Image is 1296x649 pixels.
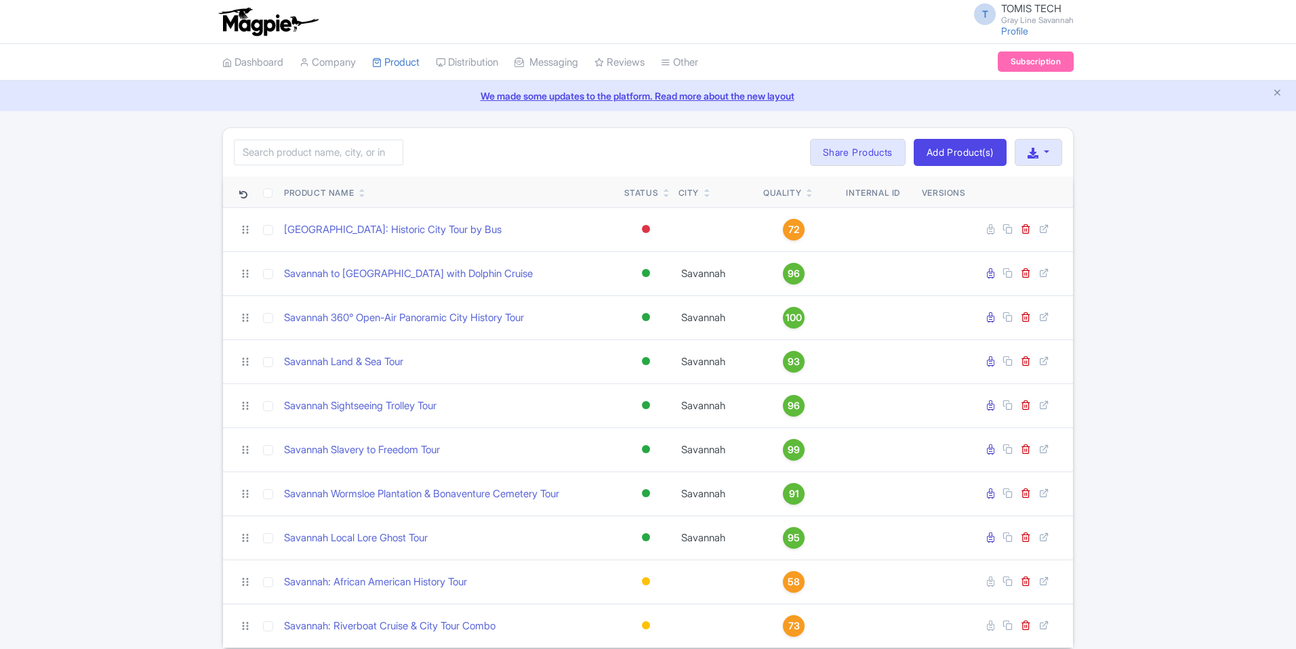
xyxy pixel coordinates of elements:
[284,619,495,634] a: Savannah: Riverboat Cruise & City Tour Combo
[639,440,653,459] div: Active
[284,530,428,546] a: Savannah Local Lore Ghost Tour
[1001,16,1074,24] small: Gray Line Savannah
[998,51,1074,72] a: Subscription
[763,483,825,505] a: 91
[763,307,825,329] a: 100
[284,486,559,502] a: Savannah Wormsloe Plantation & Bonaventure Cemetery Tour
[639,572,653,591] div: Building
[673,472,758,516] td: Savannah
[788,619,800,633] span: 73
[673,251,758,295] td: Savannah
[234,140,403,165] input: Search product name, city, or interal id
[594,44,645,81] a: Reviews
[786,310,802,325] span: 100
[624,187,659,199] div: Status
[763,571,825,593] a: 58
[222,44,283,81] a: Dashboard
[372,44,420,81] a: Product
[8,89,1288,103] a: We made some updates to the platform. Read more about the new layout
[284,354,403,370] a: Savannah Land & Sea Tour
[284,266,533,282] a: Savannah to [GEOGRAPHIC_DATA] with Dolphin Cruise
[639,616,653,635] div: Building
[639,352,653,371] div: Active
[661,44,698,81] a: Other
[788,354,800,369] span: 93
[916,177,971,208] th: Versions
[1001,2,1061,15] span: TOMIS TECH
[763,263,825,285] a: 96
[639,396,653,415] div: Active
[284,187,354,199] div: Product Name
[788,442,800,457] span: 99
[788,266,800,281] span: 96
[914,139,1007,166] a: Add Product(s)
[514,44,578,81] a: Messaging
[639,264,653,283] div: Active
[436,44,498,81] a: Distribution
[810,139,906,166] a: Share Products
[1272,87,1282,99] button: Close announcement
[300,44,356,81] a: Company
[284,398,437,414] a: Savannah Sightseeing Trolley Tour
[788,574,800,589] span: 58
[673,339,758,383] td: Savannah
[639,219,653,239] div: Inactive
[763,351,825,373] a: 93
[284,222,502,238] a: [GEOGRAPHIC_DATA]: Historic City Tour by Bus
[284,442,440,458] a: Savannah Slavery to Freedom Tour
[788,398,800,413] span: 96
[673,383,758,427] td: Savannah
[763,395,825,417] a: 96
[673,427,758,472] td: Savannah
[788,530,800,545] span: 95
[679,187,699,199] div: City
[966,3,1074,25] a: T TOMIS TECH Gray Line Savannah
[789,486,799,501] span: 91
[830,177,916,208] th: Internal ID
[1001,25,1028,37] a: Profile
[639,484,653,503] div: Active
[673,295,758,339] td: Savannah
[284,574,467,590] a: Savannah: African American History Tour
[284,310,524,326] a: Savannah 360° Open-Air Panoramic City History Tour
[763,439,825,461] a: 99
[763,615,825,637] a: 73
[788,222,800,237] span: 72
[974,3,996,25] span: T
[763,187,801,199] div: Quality
[763,219,825,240] a: 72
[639,308,653,327] div: Active
[639,528,653,547] div: Active
[216,7,321,37] img: logo-ab69f6fb50320c5b225c76a69d11143b.png
[673,516,758,560] td: Savannah
[763,527,825,549] a: 95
